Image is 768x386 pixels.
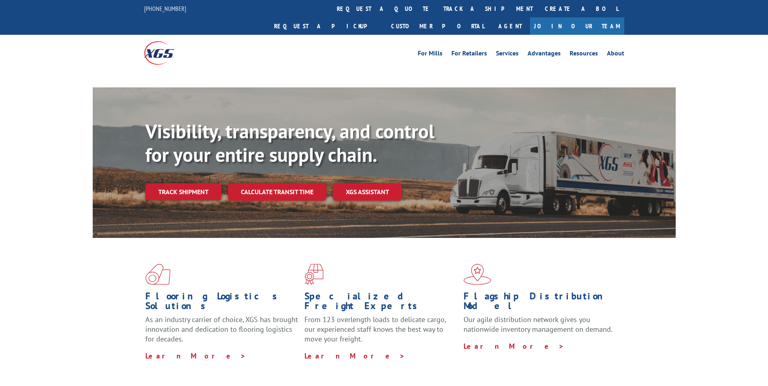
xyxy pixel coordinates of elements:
a: Advantages [528,50,561,59]
a: Customer Portal [385,17,490,35]
h1: Specialized Freight Experts [304,291,457,315]
a: Services [496,50,519,59]
a: About [607,50,624,59]
h1: Flagship Distribution Model [464,291,617,315]
a: Track shipment [145,183,221,200]
a: Calculate transit time [228,183,326,201]
h1: Flooring Logistics Solutions [145,291,298,315]
a: Request a pickup [268,17,385,35]
a: Learn More > [304,351,405,361]
b: Visibility, transparency, and control for your entire supply chain. [145,119,434,167]
img: xgs-icon-total-supply-chain-intelligence-red [145,264,170,285]
p: From 123 overlength loads to delicate cargo, our experienced staff knows the best way to move you... [304,315,457,351]
a: Agent [490,17,530,35]
img: xgs-icon-focused-on-flooring-red [304,264,323,285]
a: Learn More > [145,351,246,361]
a: [PHONE_NUMBER] [144,4,186,13]
a: XGS ASSISTANT [333,183,402,201]
a: Learn More > [464,341,564,351]
span: As an industry carrier of choice, XGS has brought innovation and dedication to flooring logistics... [145,315,298,344]
span: Our agile distribution network gives you nationwide inventory management on demand. [464,315,613,334]
a: For Retailers [451,50,487,59]
img: xgs-icon-flagship-distribution-model-red [464,264,491,285]
a: For Mills [418,50,443,59]
a: Resources [570,50,598,59]
a: Join Our Team [530,17,624,35]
